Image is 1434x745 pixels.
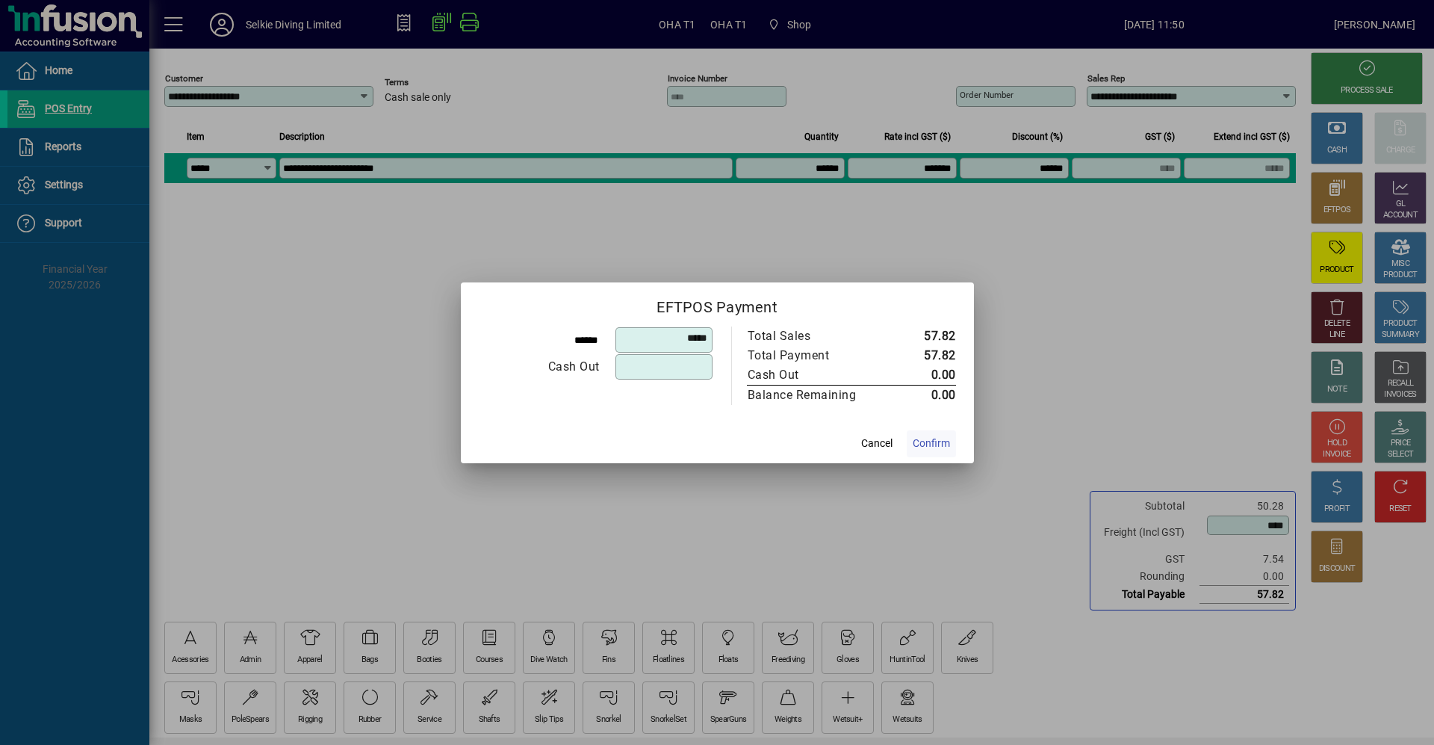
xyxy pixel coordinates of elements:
td: 0.00 [888,385,956,405]
td: 0.00 [888,365,956,386]
button: Confirm [907,430,956,457]
h2: EFTPOS Payment [461,282,974,326]
div: Cash Out [748,366,873,384]
div: Cash Out [479,358,600,376]
td: 57.82 [888,346,956,365]
div: Balance Remaining [748,386,873,404]
td: Total Sales [747,327,888,346]
span: Cancel [861,436,893,451]
td: Total Payment [747,346,888,365]
span: Confirm [913,436,950,451]
td: 57.82 [888,327,956,346]
button: Cancel [853,430,901,457]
